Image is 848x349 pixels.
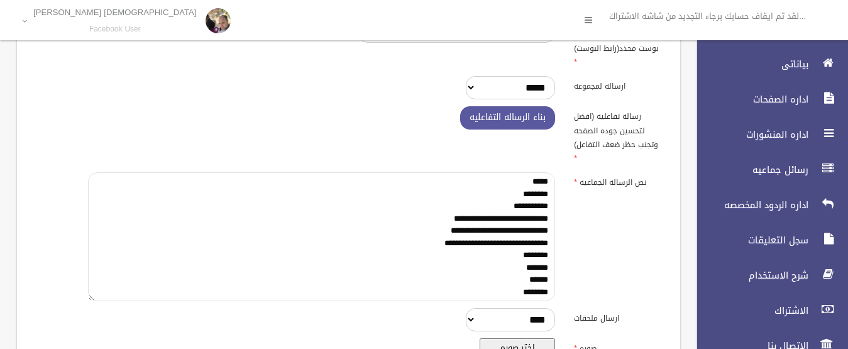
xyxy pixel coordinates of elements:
span: الاشتراك [686,304,812,317]
a: اداره الصفحات [686,86,848,113]
label: ارسال ملحقات [564,308,673,326]
span: سجل التعليقات [686,234,812,247]
label: نص الرساله الجماعيه [564,172,673,190]
a: الاشتراك [686,297,848,324]
span: شرح الاستخدام [686,269,812,282]
span: بياناتى [686,58,812,70]
span: اداره المنشورات [686,128,812,141]
a: اداره المنشورات [686,121,848,148]
a: بياناتى [686,50,848,78]
button: بناء الرساله التفاعليه [460,106,555,130]
a: رسائل جماعيه [686,156,848,184]
label: رساله تفاعليه (افضل لتحسين جوده الصفحه وتجنب حظر ضعف التفاعل) [564,106,673,165]
label: ارساله لمجموعه [564,76,673,94]
span: اداره الصفحات [686,93,812,106]
a: شرح الاستخدام [686,262,848,289]
span: رسائل جماعيه [686,163,812,176]
small: Facebook User [33,25,197,34]
span: اداره الردود المخصصه [686,199,812,211]
a: سجل التعليقات [686,226,848,254]
p: [DEMOGRAPHIC_DATA] [PERSON_NAME] [33,8,197,17]
a: اداره الردود المخصصه [686,191,848,219]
